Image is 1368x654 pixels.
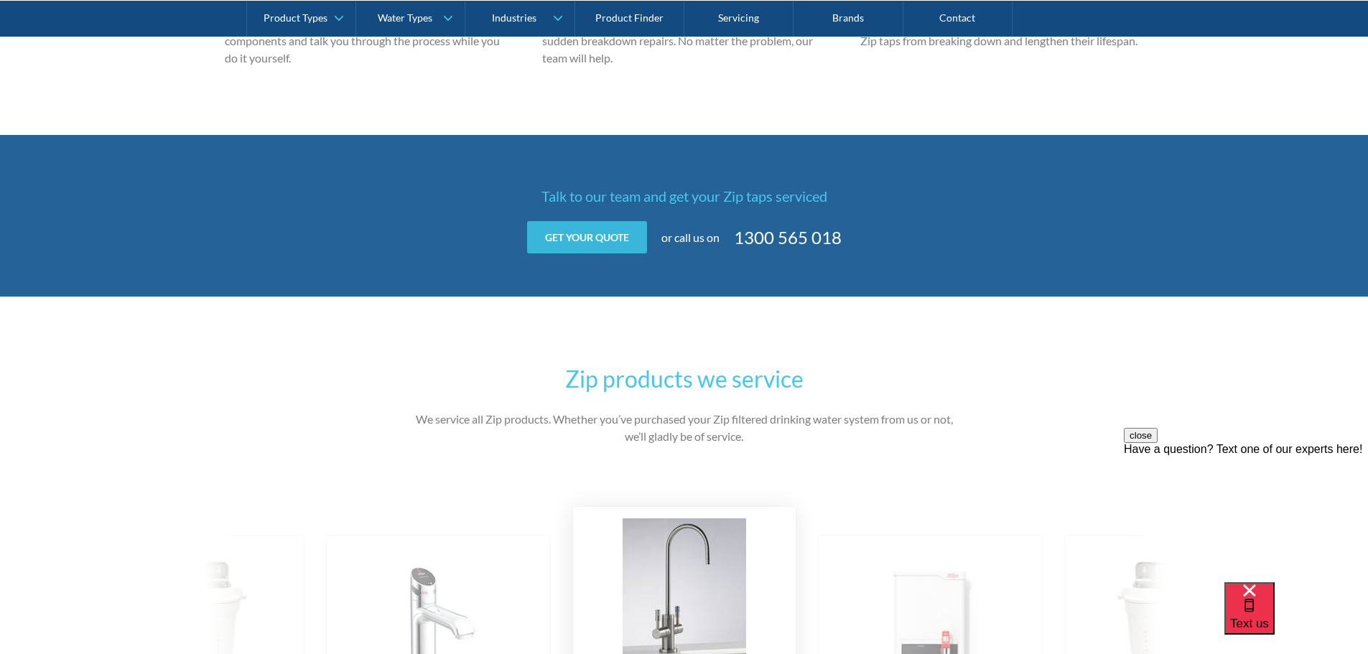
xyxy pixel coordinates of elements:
[404,185,964,207] h4: Talk to our team and get your Zip taps serviced
[527,221,647,253] a: Get your quote
[264,11,327,24] div: Product Types
[1124,428,1368,600] iframe: podium webchat widget prompt
[661,229,720,246] p: or call us on
[734,225,842,251] a: 1300 565 018
[404,362,964,396] h2: Zip products we service
[404,411,964,445] p: We service all Zip products. Whether you’ve purchased your Zip filtered drinking water system fro...
[492,11,536,24] div: Industries
[378,11,432,24] div: Water Types
[1224,582,1368,654] iframe: podium webchat widget bubble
